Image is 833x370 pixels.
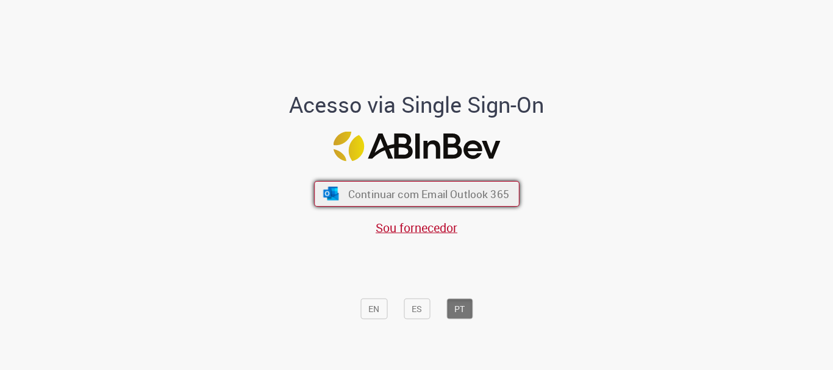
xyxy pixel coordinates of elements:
button: ES [404,299,430,319]
button: ícone Azure/Microsoft 360 Continuar com Email Outlook 365 [314,181,520,207]
a: Sou fornecedor [376,219,457,236]
img: ícone Azure/Microsoft 360 [322,187,340,201]
h1: Acesso via Single Sign-On [248,93,586,117]
button: EN [360,299,387,319]
button: PT [446,299,473,319]
img: Logo ABInBev [333,132,500,162]
span: Continuar com Email Outlook 365 [348,187,509,201]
